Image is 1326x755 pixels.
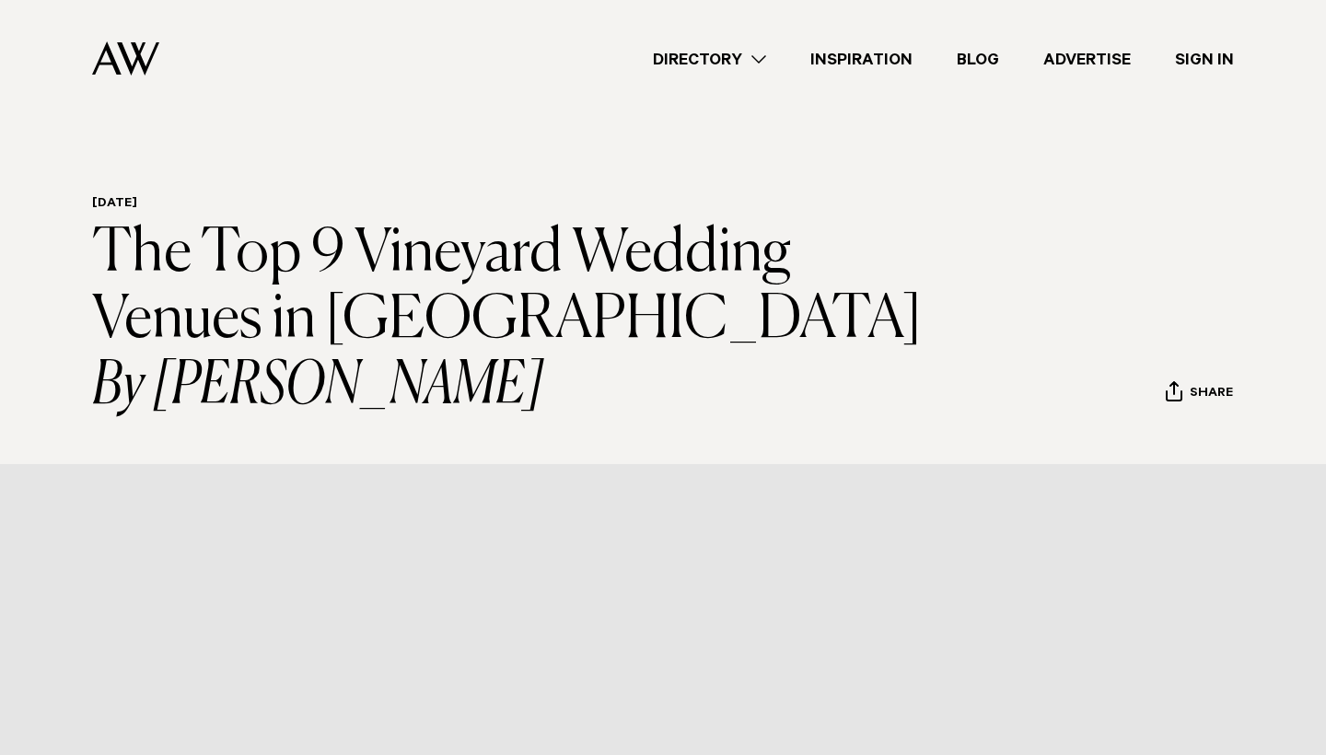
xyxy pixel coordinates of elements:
[1153,47,1256,72] a: Sign In
[92,221,944,420] h1: The Top 9 Vineyard Wedding Venues in [GEOGRAPHIC_DATA]
[92,196,944,214] h6: [DATE]
[1165,380,1234,408] button: Share
[92,354,944,420] i: By [PERSON_NAME]
[1021,47,1153,72] a: Advertise
[631,47,788,72] a: Directory
[92,41,159,75] img: Auckland Weddings Logo
[935,47,1021,72] a: Blog
[1190,386,1233,403] span: Share
[788,47,935,72] a: Inspiration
